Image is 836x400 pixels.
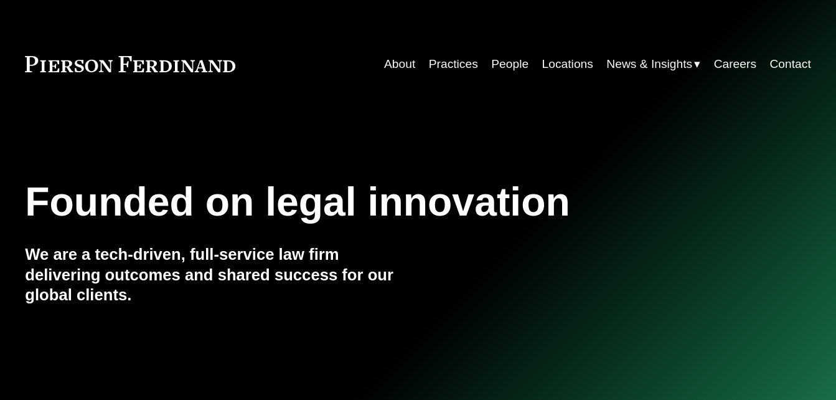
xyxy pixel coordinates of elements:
a: folder dropdown [606,52,700,76]
a: People [491,52,528,76]
a: Careers [714,52,756,76]
a: Practices [429,52,478,76]
a: Contact [769,52,810,76]
a: Locations [542,52,593,76]
a: About [384,52,415,76]
h1: Founded on legal innovation [25,179,680,226]
span: News & Insights [606,54,692,75]
h4: We are a tech-driven, full-service law firm delivering outcomes and shared success for our global... [25,244,418,305]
